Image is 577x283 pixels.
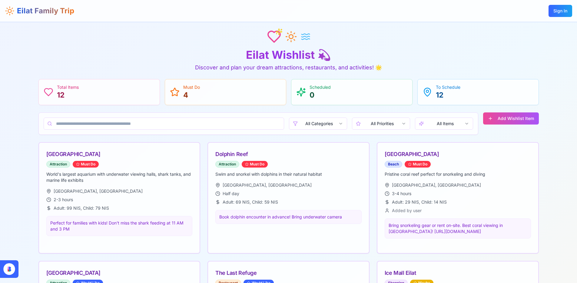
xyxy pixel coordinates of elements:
div: Dolphin Reef [215,150,362,158]
p: Must Do [183,84,200,90]
div: Ice Mall Eilat [385,269,531,277]
p: Book dolphin encounter in advance! Bring underwater camera [219,214,358,220]
p: 4 [183,90,200,100]
p: Scheduled [310,84,331,90]
p: World's largest aquarium with underwater viewing halls, shark tanks, and marine life exhibits [46,171,193,183]
p: Swim and snorkel with dolphins in their natural habitat [215,171,362,177]
div: Must Do [405,161,431,168]
div: Must Do [242,161,268,168]
p: Total Items [57,84,79,90]
button: Sign In [549,5,572,17]
span: 3-4 hours [392,191,411,197]
span: [GEOGRAPHIC_DATA], [GEOGRAPHIC_DATA] [392,182,481,188]
div: Attraction [46,161,70,168]
p: 12 [436,90,460,100]
span: 2-3 hours [54,197,73,203]
div: [GEOGRAPHIC_DATA] [46,150,193,158]
button: Add Wishlist Item [483,112,539,125]
div: [GEOGRAPHIC_DATA] [46,269,193,277]
span: Adult: 69 NIS, Child: 59 NIS [223,199,278,205]
div: Beach [385,161,402,168]
p: Discover and plan your dream attractions, restaurants, and activities! 🌟 [38,63,539,72]
div: [GEOGRAPHIC_DATA] [385,150,531,158]
span: Adult: 29 NIS, Child: 14 NIS [392,199,447,205]
h1: Eilat Family Trip [17,6,74,16]
p: To Schedule [436,84,460,90]
div: Attraction [215,161,239,168]
span: Added by user [392,208,422,214]
p: 12 [57,90,79,100]
div: The Last Refuge [215,269,362,277]
p: Pristine coral reef perfect for snorkeling and diving [385,171,531,177]
span: [GEOGRAPHIC_DATA], [GEOGRAPHIC_DATA] [54,188,143,194]
span: Half day [223,191,239,197]
span: Adult: 99 NIS, Child: 79 NIS [54,205,109,211]
div: Must Do [73,161,99,168]
p: Bring snorkeling gear or rent on-site. Best coral viewing in [GEOGRAPHIC_DATA]! [URL][DOMAIN_NAME] [389,222,527,235]
span: [GEOGRAPHIC_DATA], [GEOGRAPHIC_DATA] [223,182,312,188]
p: Perfect for families with kids! Don't miss the shark feeding at 11 AM and 3 PM [50,220,189,232]
h1: Eilat Wishlist 💫 [38,49,539,61]
p: 0 [310,90,331,100]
